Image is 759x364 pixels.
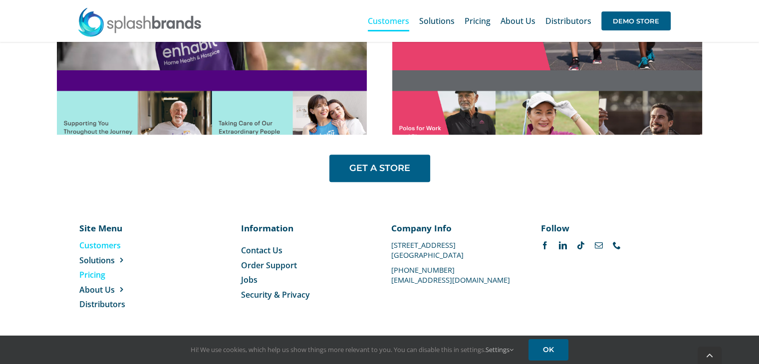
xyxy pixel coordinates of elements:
a: Customers [368,5,409,37]
a: Distributors [79,299,160,310]
span: Security & Privacy [241,289,310,300]
a: Solutions [79,255,160,266]
span: Distributors [545,17,591,25]
a: mail [595,241,603,249]
a: GET A STORE [329,155,430,182]
a: OK [528,339,568,361]
span: Distributors [79,299,125,310]
span: About Us [501,17,535,25]
nav: Menu [79,240,160,310]
p: Information [241,222,368,234]
span: Hi! We use cookies, which help us show things more relevant to you. You can disable this in setti... [191,345,513,354]
a: Order Support [241,260,368,271]
a: linkedin [559,241,567,249]
span: Contact Us [241,245,282,256]
span: Pricing [465,17,491,25]
a: Pricing [465,5,491,37]
p: Company Info [391,222,518,234]
img: SplashBrands.com Logo [77,7,202,37]
span: DEMO STORE [601,11,671,30]
a: Jobs [241,274,368,285]
span: Customers [368,17,409,25]
a: About Us [79,284,160,295]
a: Contact Us [241,245,368,256]
a: Settings [486,345,513,354]
span: Solutions [79,255,115,266]
a: DEMO STORE [601,5,671,37]
a: phone [613,241,621,249]
span: Pricing [79,269,105,280]
a: Customers [79,240,160,251]
span: Customers [79,240,121,251]
span: Jobs [241,274,257,285]
nav: Menu [241,245,368,300]
a: facebook [541,241,549,249]
span: GET A STORE [349,163,410,174]
nav: Main Menu Sticky [368,5,671,37]
span: Order Support [241,260,297,271]
a: Distributors [545,5,591,37]
a: tiktok [577,241,585,249]
p: Follow [541,222,668,234]
span: Solutions [419,17,455,25]
a: Pricing [79,269,160,280]
span: About Us [79,284,115,295]
a: Security & Privacy [241,289,368,300]
p: Site Menu [79,222,160,234]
